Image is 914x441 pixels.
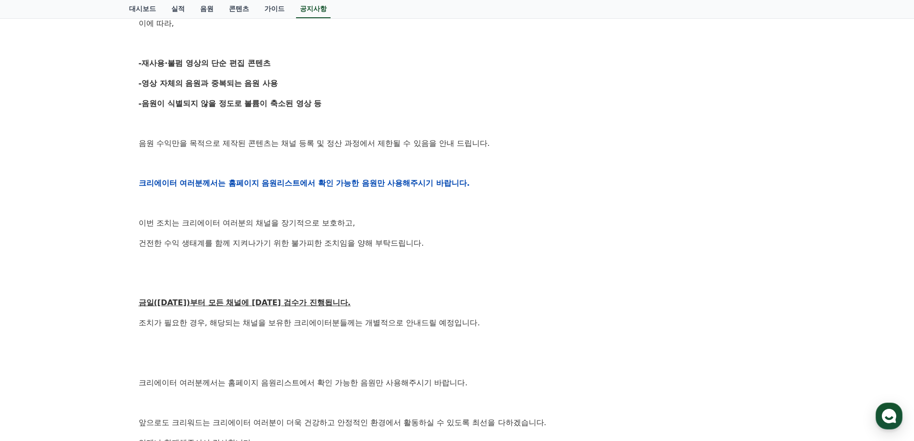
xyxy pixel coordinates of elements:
span: 홈 [30,319,36,326]
p: 음원 수익만을 목적으로 제작된 콘텐츠는 채널 등록 및 정산 과정에서 제한될 수 있음을 안내 드립니다. [139,137,776,150]
a: 홈 [3,304,63,328]
p: 크리에이터 여러분께서는 홈페이지 음원리스트에서 확인 가능한 음원만 사용해주시기 바랍니다. [139,377,776,389]
a: 설정 [124,304,184,328]
strong: -영상 자체의 음원과 중복되는 음원 사용 [139,79,278,88]
strong: -재사용·불펌 영상의 단순 편집 콘텐츠 [139,59,271,68]
span: 설정 [148,319,160,326]
p: 앞으로도 크리워드는 크리에이터 여러분이 더욱 건강하고 안정적인 환경에서 활동하실 수 있도록 최선을 다하겠습니다. [139,417,776,429]
strong: 크리에이터 여러분께서는 홈페이지 음원리스트에서 확인 가능한 음원만 사용해주시기 바랍니다. [139,179,470,188]
u: 금일([DATE])부터 모든 채널에 [DATE] 검수가 진행됩니다. [139,298,351,307]
p: 조치가 필요한 경우, 해당되는 채널을 보유한 크리에이터분들께는 개별적으로 안내드릴 예정입니다. [139,317,776,329]
a: 대화 [63,304,124,328]
strong: -음원이 식별되지 않을 정도로 볼륨이 축소된 영상 등 [139,99,322,108]
span: 대화 [88,319,99,327]
p: 이번 조치는 크리에이터 여러분의 채널을 장기적으로 보호하고, [139,217,776,229]
p: 건전한 수익 생태계를 함께 지켜나가기 위한 불가피한 조치임을 양해 부탁드립니다. [139,237,776,250]
p: 이에 따라, [139,17,776,30]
